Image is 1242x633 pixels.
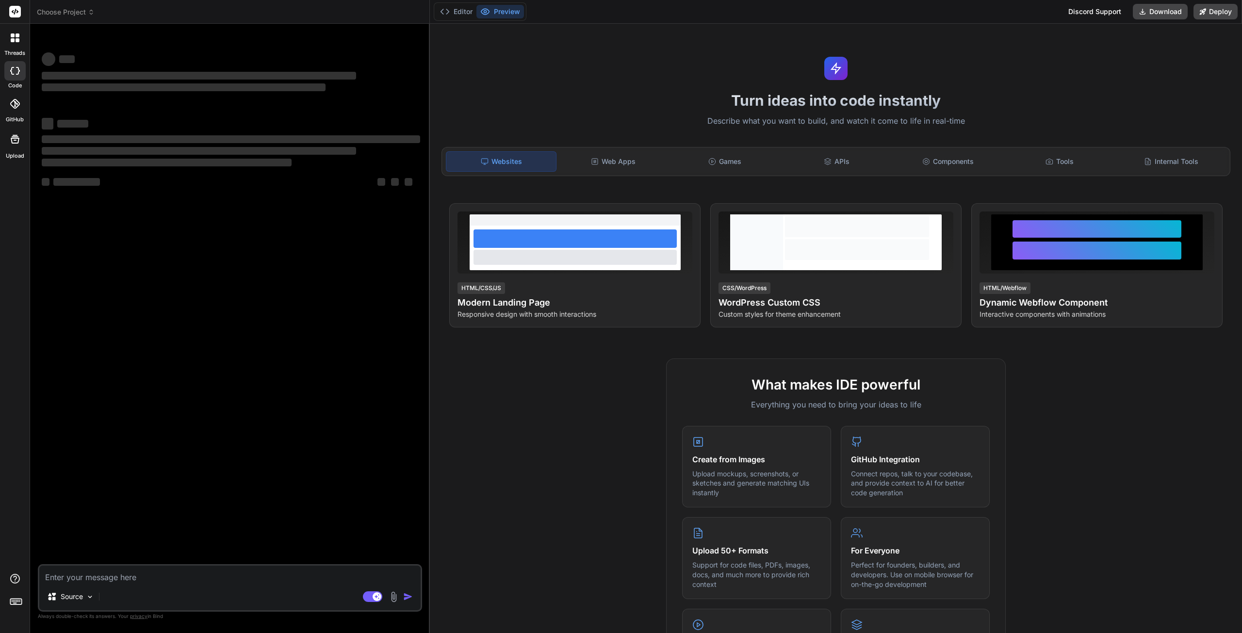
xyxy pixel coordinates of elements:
p: Always double-check its answers. Your in Bind [38,612,422,621]
p: Connect repos, talk to your codebase, and provide context to AI for better code generation [851,469,980,498]
div: Internal Tools [1116,151,1226,172]
img: attachment [388,591,399,602]
button: Deploy [1193,4,1238,19]
span: ‌ [42,118,53,130]
label: GitHub [6,115,24,124]
button: Download [1133,4,1188,19]
div: HTML/CSS/JS [458,282,505,294]
label: code [8,81,22,90]
span: privacy [130,613,147,619]
div: Discord Support [1062,4,1127,19]
span: ‌ [42,178,49,186]
div: Tools [1005,151,1114,172]
div: Web Apps [558,151,668,172]
span: ‌ [42,135,420,143]
div: CSS/WordPress [719,282,770,294]
span: ‌ [377,178,385,186]
span: ‌ [59,55,75,63]
label: Upload [6,152,24,160]
img: Pick Models [86,593,94,601]
div: APIs [782,151,891,172]
div: Games [670,151,780,172]
span: ‌ [57,120,88,128]
button: Preview [476,5,524,18]
p: Source [61,592,83,601]
span: ‌ [405,178,412,186]
label: threads [4,49,25,57]
span: ‌ [42,147,356,155]
p: Describe what you want to build, and watch it come to life in real-time [436,115,1236,128]
div: Websites [446,151,556,172]
h1: Turn ideas into code instantly [436,92,1236,109]
p: Interactive components with animations [980,309,1214,319]
h4: Modern Landing Page [458,296,692,309]
span: Choose Project [37,7,95,17]
img: icon [403,592,413,601]
h4: WordPress Custom CSS [719,296,953,309]
h4: Dynamic Webflow Component [980,296,1214,309]
span: ‌ [42,72,356,80]
h4: GitHub Integration [851,454,980,465]
span: ‌ [42,159,292,166]
h4: Create from Images [692,454,821,465]
span: ‌ [42,83,326,91]
p: Perfect for founders, builders, and developers. Use on mobile browser for on-the-go development [851,560,980,589]
div: Components [893,151,1003,172]
p: Upload mockups, screenshots, or sketches and generate matching UIs instantly [692,469,821,498]
p: Everything you need to bring your ideas to life [682,399,990,410]
h2: What makes IDE powerful [682,374,990,395]
p: Support for code files, PDFs, images, docs, and much more to provide rich context [692,560,821,589]
h4: Upload 50+ Formats [692,545,821,556]
span: ‌ [391,178,399,186]
p: Responsive design with smooth interactions [458,309,692,319]
p: Custom styles for theme enhancement [719,309,953,319]
span: ‌ [42,52,55,66]
h4: For Everyone [851,545,980,556]
div: HTML/Webflow [980,282,1030,294]
button: Editor [436,5,476,18]
span: ‌ [53,178,100,186]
